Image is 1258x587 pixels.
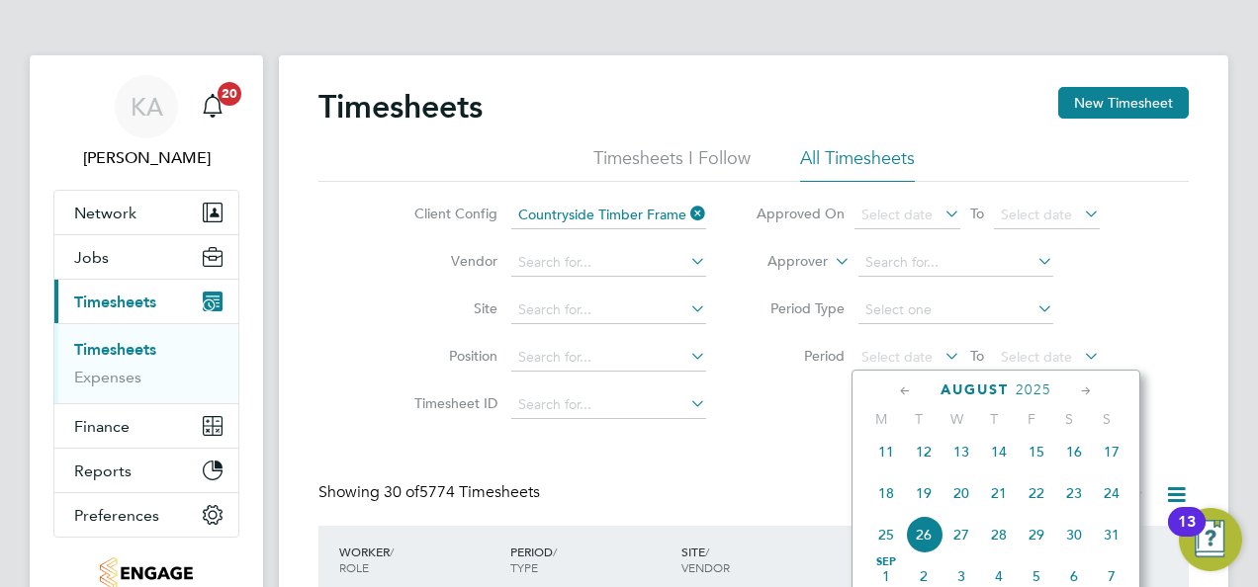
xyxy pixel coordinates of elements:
button: Reports [54,449,238,492]
h2: Timesheets [318,87,483,126]
span: Finance [74,417,130,436]
span: 11 [867,433,905,470]
span: 18 [867,474,905,512]
div: 13 [1178,522,1196,547]
input: Search for... [511,296,706,324]
li: Timesheets I Follow [593,146,751,182]
span: T [900,410,938,428]
input: Search for... [511,202,706,229]
button: Network [54,191,238,234]
input: Search for... [511,344,706,372]
span: Select date [861,206,933,223]
span: TYPE [510,559,538,575]
span: 28 [980,516,1018,553]
li: All Timesheets [800,146,915,182]
span: 23 [1055,474,1093,512]
a: KA[PERSON_NAME] [53,75,239,170]
button: Preferences [54,493,238,537]
a: 20 [193,75,232,138]
span: 14 [980,433,1018,470]
span: 21 [980,474,1018,512]
span: 30 [1055,516,1093,553]
span: 29 [1018,516,1055,553]
span: 5774 Timesheets [384,482,540,502]
span: 30 of [384,482,419,502]
span: 26 [905,516,943,553]
label: Period Type [756,299,845,317]
span: Kerry Asawla [53,146,239,170]
span: 20 [218,82,241,106]
div: WORKER [334,534,505,585]
span: Preferences [74,506,159,525]
span: Network [74,204,136,222]
span: S [1050,410,1088,428]
span: 13 [943,433,980,470]
span: F [1013,410,1050,428]
span: Sep [867,557,905,567]
span: To [964,343,990,369]
input: Search for... [858,249,1053,277]
span: T [975,410,1013,428]
span: ROLE [339,559,369,575]
span: Select date [861,348,933,366]
span: Reports [74,461,132,480]
label: Vendor [408,252,497,270]
span: W [938,410,975,428]
span: / [553,544,557,559]
div: PERIOD [505,534,676,585]
span: Jobs [74,248,109,267]
label: Timesheet ID [408,394,497,412]
button: Open Resource Center, 13 new notifications [1179,508,1242,571]
label: Client Config [408,205,497,222]
a: Expenses [74,368,141,386]
span: / [705,544,709,559]
span: Select date [1001,206,1072,223]
label: All [1071,485,1145,505]
label: Position [408,347,497,365]
span: / [390,544,394,559]
span: 25 [867,516,905,553]
label: Site [408,299,497,317]
button: Finance [54,404,238,448]
input: Search for... [511,249,706,277]
span: VENDOR [681,559,730,575]
span: M [862,410,900,428]
span: 16 [1055,433,1093,470]
span: 19 [905,474,943,512]
label: Period [756,347,845,365]
span: Timesheets [74,293,156,311]
span: 17 [1093,433,1130,470]
input: Search for... [511,391,706,419]
span: 24 [1093,474,1130,512]
button: Jobs [54,235,238,279]
span: S [1088,410,1125,428]
input: Select one [858,296,1053,324]
span: KA [131,94,163,120]
span: 20 [943,474,980,512]
label: Approved On [756,205,845,222]
button: New Timesheet [1058,87,1189,119]
span: 12 [905,433,943,470]
span: Select date [1001,348,1072,366]
span: August [941,381,1009,398]
span: 22 [1018,474,1055,512]
span: 2025 [1016,381,1051,398]
div: Showing [318,482,544,503]
span: 27 [943,516,980,553]
label: Approver [739,252,828,272]
div: Timesheets [54,323,238,403]
a: Timesheets [74,340,156,359]
span: 15 [1018,433,1055,470]
span: 31 [1093,516,1130,553]
button: Timesheets [54,280,238,323]
div: SITE [676,534,848,585]
span: To [964,201,990,226]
